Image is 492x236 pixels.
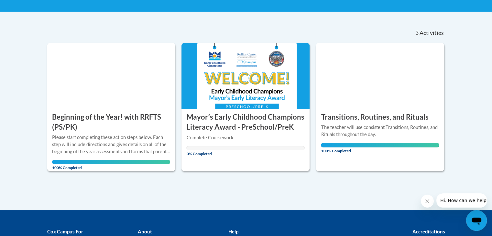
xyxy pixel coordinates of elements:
[4,5,52,10] span: Hi. How can we help?
[436,193,487,208] iframe: Message from company
[316,43,444,171] a: Transitions, Routines, and RitualsThe teacher will use consistent Transitions, Routines, and Ritu...
[47,229,83,234] b: Cox Campus For
[321,143,439,153] span: 100% Completed
[52,134,170,155] div: Please start completing these action steps below. Each step will include directions and gives det...
[137,229,152,234] b: About
[186,134,305,141] div: Complete Coursework
[412,229,445,234] b: Accreditations
[420,29,444,37] span: Activities
[421,195,434,208] iframe: Close message
[52,112,170,132] h3: Beginning of the Year! with RRFTS (PS/PK)
[228,229,238,234] b: Help
[321,143,439,147] div: Your progress
[52,160,170,164] div: Your progress
[186,112,305,132] h3: Mayorʹs Early Childhood Champions Literacy Award - PreSchool/PreK
[321,124,439,138] div: The teacher will use consistent Transitions, Routines, and Rituals throughout the day.
[181,43,310,109] img: Course Logo
[52,160,170,170] span: 100% Completed
[415,29,418,37] span: 3
[181,43,310,171] a: Course Logo Mayorʹs Early Childhood Champions Literacy Award - PreSchool/PreKComplete CourseworkY...
[47,43,175,171] a: Beginning of the Year! with RRFTS (PS/PK)Please start completing these action steps below. Each s...
[466,210,487,231] iframe: Button to launch messaging window
[321,112,428,122] h3: Transitions, Routines, and Rituals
